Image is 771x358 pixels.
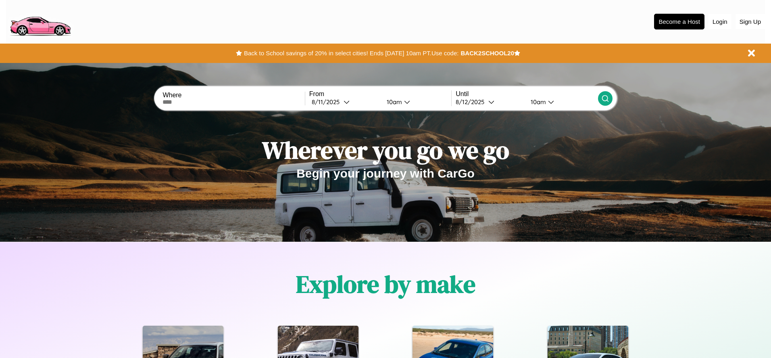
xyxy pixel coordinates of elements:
label: Until [456,90,598,98]
div: 10am [527,98,548,106]
button: 8/11/2025 [309,98,380,106]
label: From [309,90,451,98]
button: Back to School savings of 20% in select cities! Ends [DATE] 10am PT.Use code: [242,48,461,59]
button: 10am [380,98,451,106]
h1: Explore by make [296,268,475,301]
div: 8 / 11 / 2025 [312,98,344,106]
b: BACK2SCHOOL20 [461,50,514,57]
button: 10am [524,98,598,106]
img: logo [6,4,74,38]
button: Sign Up [736,14,765,29]
button: Login [708,14,731,29]
div: 10am [383,98,404,106]
label: Where [163,92,304,99]
div: 8 / 12 / 2025 [456,98,488,106]
button: Become a Host [654,14,704,29]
